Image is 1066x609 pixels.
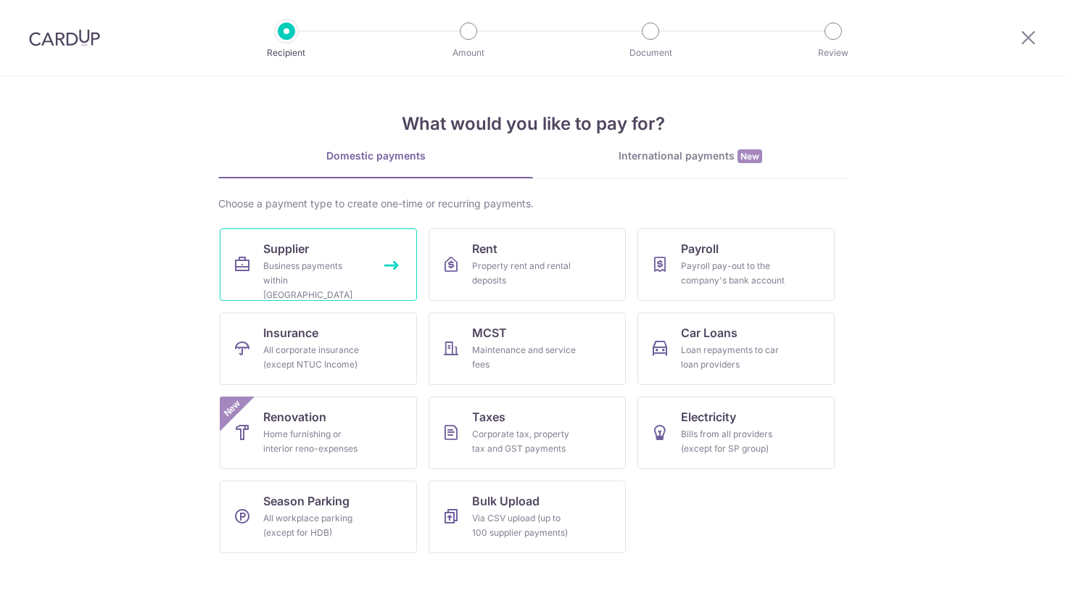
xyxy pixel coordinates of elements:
[263,427,368,456] div: Home furnishing or interior reno-expenses
[472,259,577,288] div: Property rent and rental deposits
[29,29,100,46] img: CardUp
[263,343,368,372] div: All corporate insurance (except NTUC Income)
[218,111,848,137] h4: What would you like to pay for?
[681,324,737,341] span: Car Loans
[597,46,704,60] p: Document
[415,46,522,60] p: Amount
[218,196,848,211] div: Choose a payment type to create one-time or recurring payments.
[472,324,507,341] span: MCST
[780,46,887,60] p: Review
[429,228,626,301] a: RentProperty rent and rental deposits
[220,397,244,420] span: New
[533,149,848,164] div: International payments
[429,312,626,385] a: MCSTMaintenance and service fees
[681,240,719,257] span: Payroll
[472,427,577,456] div: Corporate tax, property tax and GST payments
[681,343,785,372] div: Loan repayments to car loan providers
[472,492,540,510] span: Bulk Upload
[472,343,577,372] div: Maintenance and service fees
[637,228,835,301] a: PayrollPayroll pay-out to the company's bank account
[220,481,417,553] a: Season ParkingAll workplace parking (except for HDB)
[263,511,368,540] div: All workplace parking (except for HDB)
[263,324,318,341] span: Insurance
[472,408,505,426] span: Taxes
[263,240,309,257] span: Supplier
[637,397,835,469] a: ElectricityBills from all providers (except for SP group)
[263,408,326,426] span: Renovation
[220,228,417,301] a: SupplierBusiness payments within [GEOGRAPHIC_DATA]
[233,46,340,60] p: Recipient
[429,481,626,553] a: Bulk UploadVia CSV upload (up to 100 supplier payments)
[220,397,417,469] a: RenovationHome furnishing or interior reno-expensesNew
[681,259,785,288] div: Payroll pay-out to the company's bank account
[263,492,350,510] span: Season Parking
[737,149,762,163] span: New
[681,427,785,456] div: Bills from all providers (except for SP group)
[681,408,736,426] span: Electricity
[218,149,533,163] div: Domestic payments
[472,511,577,540] div: Via CSV upload (up to 100 supplier payments)
[220,312,417,385] a: InsuranceAll corporate insurance (except NTUC Income)
[637,312,835,385] a: Car LoansLoan repayments to car loan providers
[263,259,368,302] div: Business payments within [GEOGRAPHIC_DATA]
[429,397,626,469] a: TaxesCorporate tax, property tax and GST payments
[472,240,497,257] span: Rent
